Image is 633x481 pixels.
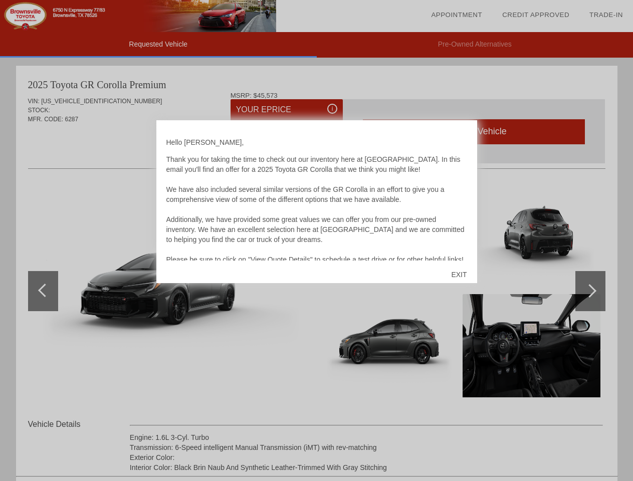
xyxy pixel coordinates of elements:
[502,11,569,19] a: Credit Approved
[166,154,467,275] p: Thank you for taking the time to check out our inventory here at [GEOGRAPHIC_DATA]. In this email...
[589,11,623,19] a: Trade-In
[441,260,477,290] div: EXIT
[166,137,467,147] p: Hello [PERSON_NAME],
[431,11,482,19] a: Appointment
